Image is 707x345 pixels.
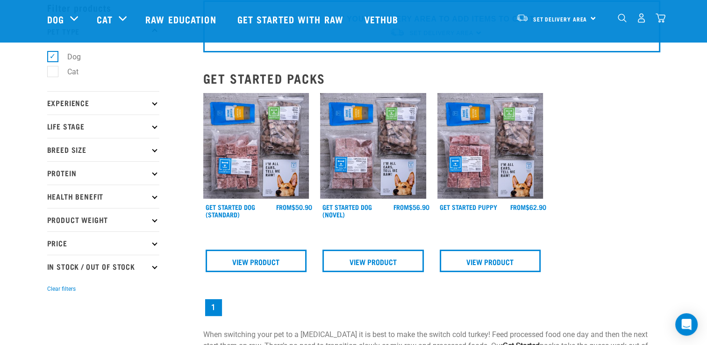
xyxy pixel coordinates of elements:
a: Dog [47,12,64,26]
img: user.png [636,13,646,23]
p: Price [47,231,159,255]
img: home-icon@2x.png [656,13,665,23]
p: In Stock / Out Of Stock [47,255,159,278]
span: FROM [510,205,526,208]
div: $56.90 [393,203,429,211]
a: Cat [97,12,113,26]
a: View Product [206,250,307,272]
a: Vethub [355,0,410,38]
p: Protein [47,161,159,185]
p: Life Stage [47,115,159,138]
a: Get Started Puppy [440,205,497,208]
a: Get Started Dog (Novel) [322,205,372,216]
p: Breed Size [47,138,159,161]
label: Cat [52,66,82,78]
a: View Product [322,250,424,272]
nav: pagination [203,297,660,318]
span: FROM [276,205,292,208]
h2: Get Started Packs [203,71,660,86]
button: Clear filters [47,285,76,293]
img: NSP Dog Novel Update [320,93,426,199]
p: Experience [47,91,159,115]
a: Get started with Raw [228,0,355,38]
div: Open Intercom Messenger [675,313,698,336]
img: NPS Puppy Update [437,93,543,199]
span: FROM [393,205,409,208]
img: van-moving.png [516,14,528,22]
p: Health Benefit [47,185,159,208]
img: NSP Dog Standard Update [203,93,309,199]
div: $50.90 [276,203,312,211]
a: View Product [440,250,541,272]
img: home-icon-1@2x.png [618,14,627,22]
a: Raw Education [136,0,228,38]
p: Product Weight [47,208,159,231]
a: Get Started Dog (Standard) [206,205,255,216]
label: Dog [52,51,85,63]
div: $62.90 [510,203,546,211]
span: Set Delivery Area [533,17,587,21]
a: Page 1 [205,299,222,316]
